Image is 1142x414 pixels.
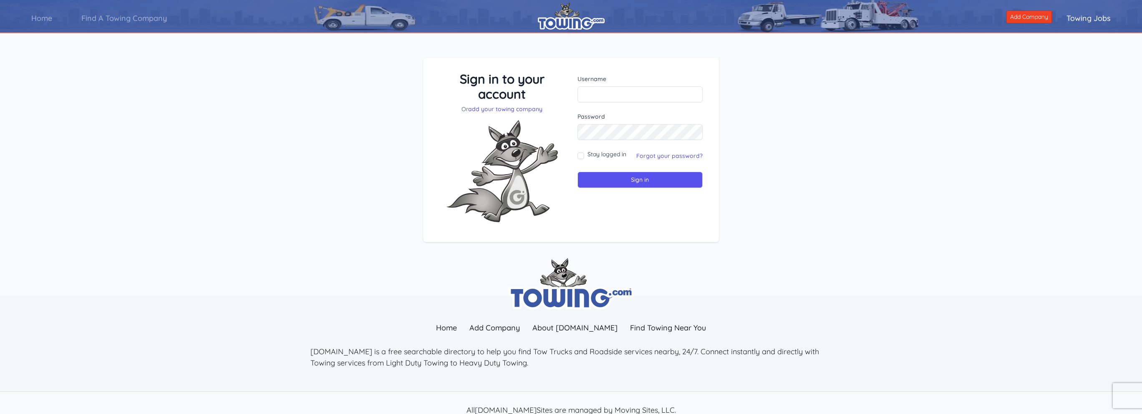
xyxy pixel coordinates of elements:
[624,319,712,337] a: Find Towing Near You
[538,2,605,30] img: logo.png
[587,150,626,158] label: Stay logged in
[1052,6,1125,30] a: Towing Jobs
[439,113,565,229] img: Fox-Excited.png
[577,112,703,121] label: Password
[577,75,703,83] label: Username
[430,319,463,337] a: Home
[67,6,182,30] a: Find A Towing Company
[17,6,67,30] a: Home
[526,319,624,337] a: About [DOMAIN_NAME]
[468,105,542,113] a: add your towing company
[439,71,565,102] h3: Sign in to your account
[439,105,565,113] p: Or
[577,172,703,188] input: Sign in
[509,258,634,310] img: towing
[1006,10,1052,23] a: Add Company
[636,152,703,160] a: Forgot your password?
[310,346,832,368] p: [DOMAIN_NAME] is a free searchable directory to help you find Tow Trucks and Roadside services ne...
[463,319,526,337] a: Add Company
